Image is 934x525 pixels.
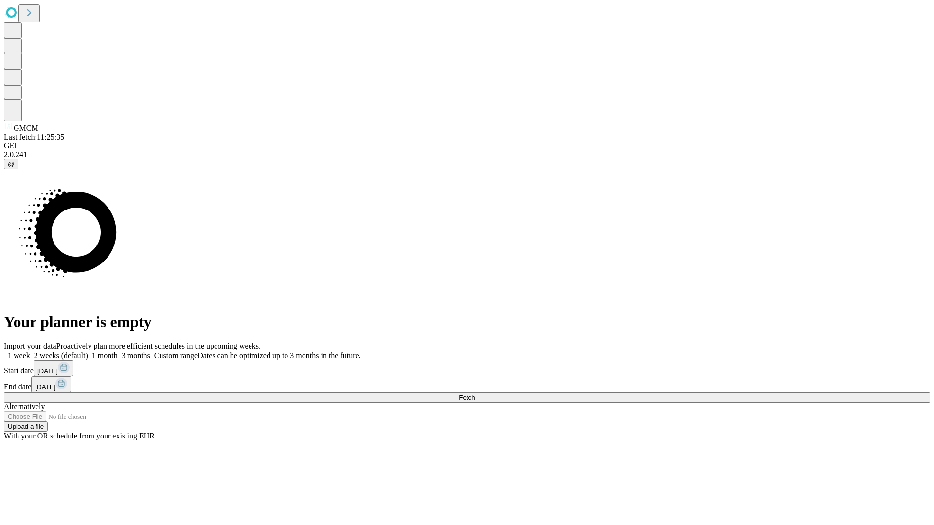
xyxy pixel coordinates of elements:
[198,351,360,360] span: Dates can be optimized up to 3 months in the future.
[4,159,18,169] button: @
[37,367,58,375] span: [DATE]
[56,342,261,350] span: Proactively plan more efficient schedules in the upcoming weeks.
[8,351,30,360] span: 1 week
[4,313,930,331] h1: Your planner is empty
[14,124,38,132] span: GMCM
[31,376,71,392] button: [DATE]
[4,141,930,150] div: GEI
[35,384,55,391] span: [DATE]
[8,160,15,168] span: @
[154,351,198,360] span: Custom range
[4,421,48,432] button: Upload a file
[4,402,45,411] span: Alternatively
[4,392,930,402] button: Fetch
[4,360,930,376] div: Start date
[34,351,88,360] span: 2 weeks (default)
[4,133,64,141] span: Last fetch: 11:25:35
[92,351,118,360] span: 1 month
[4,376,930,392] div: End date
[4,432,155,440] span: With your OR schedule from your existing EHR
[34,360,73,376] button: [DATE]
[4,342,56,350] span: Import your data
[4,150,930,159] div: 2.0.241
[459,394,475,401] span: Fetch
[122,351,150,360] span: 3 months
